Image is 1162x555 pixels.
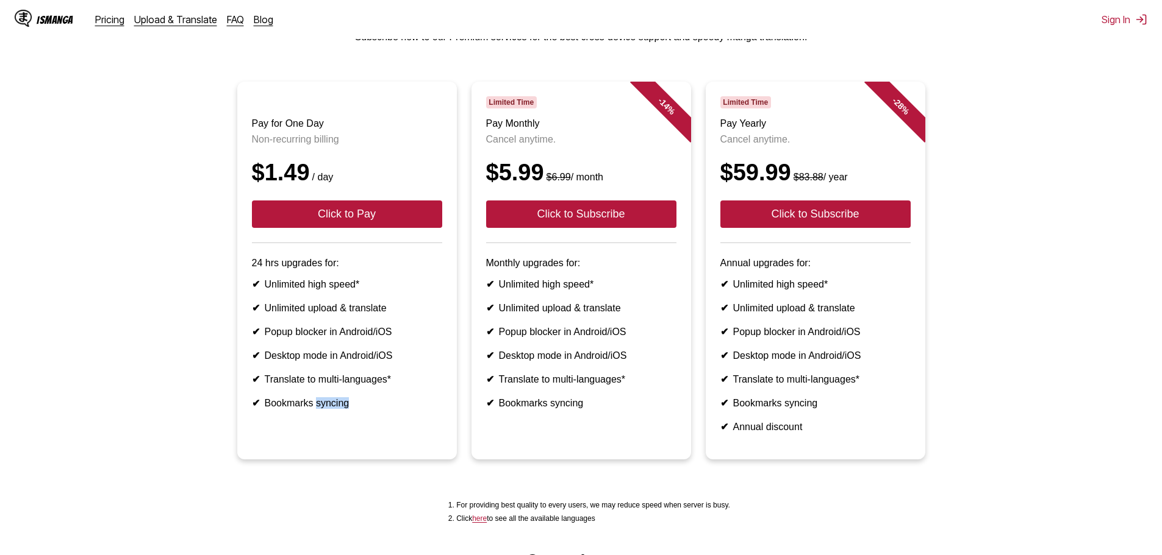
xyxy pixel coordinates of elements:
a: Upload & Translate [134,13,217,26]
li: Popup blocker in Android/iOS [252,326,442,338]
b: ✔ [252,350,260,361]
img: Sign out [1135,13,1147,26]
b: ✔ [486,327,494,337]
s: $6.99 [547,172,571,182]
b: ✔ [720,279,728,289]
div: $5.99 [486,160,676,186]
li: Annual discount [720,421,911,433]
span: Limited Time [720,96,771,108]
b: ✔ [486,350,494,361]
li: Unlimited upload & translate [486,302,676,314]
div: - 14 % [629,69,703,143]
h3: Pay Monthly [486,118,676,129]
b: ✔ [252,279,260,289]
a: IsManga LogoIsManga [15,10,95,29]
h3: Pay for One Day [252,118,442,129]
li: Translate to multi-languages* [720,373,911,385]
small: / month [544,172,603,182]
button: Click to Subscribe [720,200,911,228]
button: Click to Subscribe [486,200,676,228]
button: Sign In [1102,13,1147,26]
s: $83.88 [794,172,823,182]
li: Popup blocker in Android/iOS [720,326,911,338]
span: Limited Time [486,96,537,108]
li: Unlimited high speed* [252,278,442,290]
b: ✔ [720,303,728,313]
p: 24 hrs upgrades for: [252,258,442,269]
button: Click to Pay [252,200,442,228]
small: / day [310,172,334,182]
b: ✔ [720,327,728,337]
a: Pricing [95,13,124,26]
li: Popup blocker in Android/iOS [486,326,676,338]
li: Unlimited upload & translate [252,302,442,314]
li: Bookmarks syncing [486,397,676,409]
b: ✔ [486,303,494,313]
div: - 28 % [864,69,937,143]
a: Available languages [472,514,487,523]
p: Monthly upgrades for: [486,258,676,269]
b: ✔ [252,398,260,408]
li: Bookmarks syncing [252,397,442,409]
b: ✔ [720,422,728,432]
h3: Pay Yearly [720,118,911,129]
div: IsManga [37,14,73,26]
a: Blog [254,13,273,26]
b: ✔ [486,374,494,384]
b: ✔ [252,303,260,313]
li: Translate to multi-languages* [486,373,676,385]
li: Unlimited upload & translate [720,302,911,314]
b: ✔ [720,374,728,384]
div: $59.99 [720,160,911,186]
li: Unlimited high speed* [486,278,676,290]
p: Annual upgrades for: [720,258,911,269]
a: FAQ [227,13,244,26]
b: ✔ [252,327,260,337]
p: Cancel anytime. [486,134,676,145]
b: ✔ [252,374,260,384]
li: Desktop mode in Android/iOS [252,350,442,361]
p: Cancel anytime. [720,134,911,145]
b: ✔ [486,279,494,289]
li: For providing best quality to every users, we may reduce speed when server is busy. [456,501,730,509]
small: / year [791,172,848,182]
b: ✔ [720,398,728,408]
div: $1.49 [252,160,442,186]
li: Click to see all the available languages [456,514,730,523]
li: Translate to multi-languages* [252,373,442,385]
li: Desktop mode in Android/iOS [486,350,676,361]
img: IsManga Logo [15,10,32,27]
li: Desktop mode in Android/iOS [720,350,911,361]
p: Non-recurring billing [252,134,442,145]
b: ✔ [720,350,728,361]
b: ✔ [486,398,494,408]
li: Bookmarks syncing [720,397,911,409]
li: Unlimited high speed* [720,278,911,290]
